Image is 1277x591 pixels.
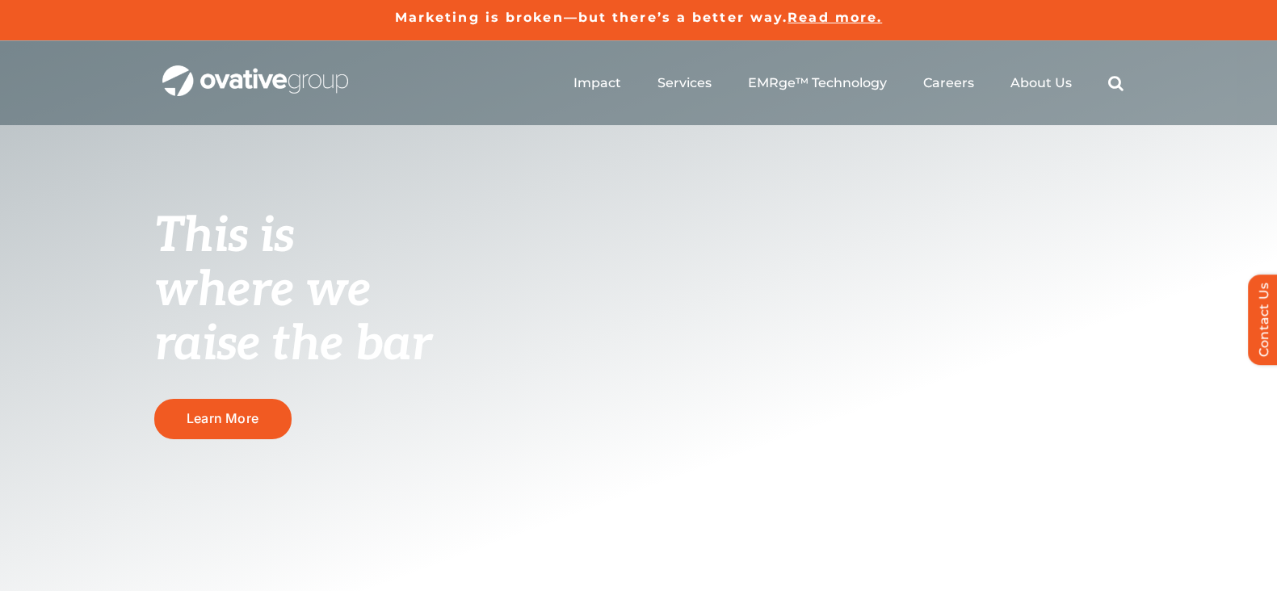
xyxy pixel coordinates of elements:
a: Services [657,75,712,91]
a: OG_Full_horizontal_WHT [162,64,348,79]
span: where we raise the bar [154,262,431,374]
a: EMRge™ Technology [748,75,887,91]
a: Impact [573,75,621,91]
nav: Menu [573,57,1124,109]
a: About Us [1010,75,1072,91]
span: This is [154,207,295,266]
a: Read more. [788,10,882,25]
a: Learn More [154,399,292,438]
span: Learn More [187,411,258,426]
a: Careers [923,75,974,91]
a: Search [1108,75,1124,91]
a: Marketing is broken—but there’s a better way. [395,10,788,25]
